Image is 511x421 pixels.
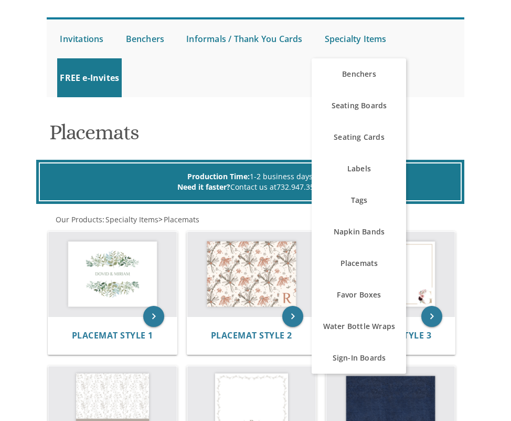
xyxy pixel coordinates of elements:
a: Napkin Bands [312,216,406,248]
a: Tags [312,184,406,216]
a: Specialty Items [104,214,158,224]
div: : [47,214,464,225]
a: Seating Boards [312,90,406,121]
a: keyboard_arrow_right [143,306,164,327]
a: Specialty Items [322,19,389,58]
a: Labels [312,153,406,184]
a: Water Bottle Wraps [312,311,406,342]
a: FREE e-Invites [57,58,122,97]
span: Production Time: [187,171,250,181]
img: Placemat Style 1 [48,232,177,316]
a: Informals / Thank You Cards [184,19,305,58]
a: Benchers [123,19,167,58]
div: 1-2 business days Contact us at [39,162,462,201]
img: Placemat Style 2 [187,232,316,316]
h1: Placemats [49,121,462,152]
span: Specialty Items [105,214,158,224]
a: keyboard_arrow_right [421,306,442,327]
a: Seating Cards [312,121,406,153]
a: Benchers [312,58,406,90]
a: Our Products [55,214,102,224]
a: Invitations [57,19,106,58]
span: Need it faster? [177,182,230,192]
span: Placemats [164,214,199,224]
span: > [158,214,199,224]
a: Favor Boxes [312,279,406,311]
a: Placemats [312,248,406,279]
a: Placemat Style 1 [72,331,153,341]
a: 732.947.3597 [276,182,323,192]
span: Placemat Style 2 [211,330,292,341]
span: Placemat Style 1 [72,330,153,341]
a: Placemats [163,214,199,224]
a: Placemat Style 2 [211,331,292,341]
a: keyboard_arrow_right [282,306,303,327]
a: Sign-In Boards [312,342,406,374]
